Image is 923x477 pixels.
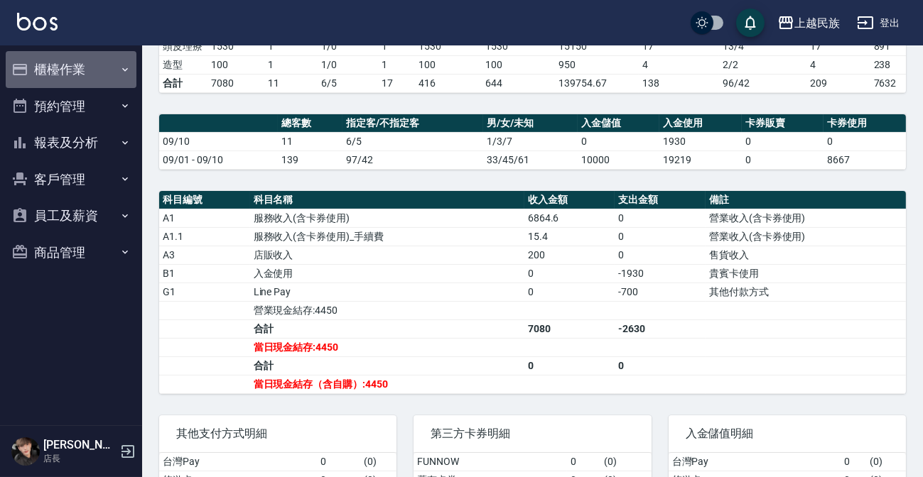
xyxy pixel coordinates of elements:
[824,132,906,150] td: 0
[578,132,660,150] td: 0
[669,453,841,471] td: 台灣Pay
[6,234,136,271] button: 商品管理
[639,37,720,55] td: 17
[250,264,524,283] td: 入金使用
[278,150,342,169] td: 139
[43,452,116,465] p: 店長
[159,283,250,301] td: G1
[250,209,524,227] td: 服務收入(含卡券使用)
[159,264,250,283] td: B1
[342,132,483,150] td: 6/5
[378,55,415,74] td: 1
[43,438,116,452] h5: [PERSON_NAME]
[794,14,840,32] div: 上越民族
[615,227,706,246] td: 0
[250,356,524,375] td: 合計
[159,209,250,227] td: A1
[824,150,906,169] td: 8667
[482,37,556,55] td: 1530
[742,132,824,150] td: 0
[742,150,824,169] td: 0
[278,114,342,133] th: 總客數
[706,209,906,227] td: 營業收入(含卡券使用)
[250,338,524,356] td: 當日現金結存:4450
[567,453,600,471] td: 0
[806,55,870,74] td: 4
[555,37,639,55] td: 15150
[318,55,378,74] td: 1 / 0
[6,124,136,161] button: 報表及分析
[578,150,660,169] td: 10000
[318,74,378,92] td: 6/5
[524,246,615,264] td: 200
[719,74,806,92] td: 96/42
[250,319,524,338] td: 合計
[483,114,578,133] th: 男/女/未知
[686,427,889,441] span: 入金儲值明細
[615,191,706,209] th: 支出金額
[250,191,524,209] th: 科目名稱
[159,453,317,471] td: 台灣Pay
[207,55,264,74] td: 100
[318,37,378,55] td: 1 / 0
[415,55,482,74] td: 100
[483,150,578,169] td: 33/45/61
[736,9,765,37] button: save
[615,319,706,338] td: -2630
[159,246,250,264] td: A3
[615,283,706,301] td: -700
[207,37,264,55] td: 1530
[841,453,867,471] td: 0
[524,227,615,246] td: 15.4
[342,114,483,133] th: 指定客/不指定客
[706,227,906,246] td: 營業收入(含卡券使用)
[250,375,524,393] td: 當日現金結存（含自購）:4450
[17,13,58,31] img: Logo
[159,150,278,169] td: 09/01 - 09/10
[524,356,615,375] td: 0
[524,209,615,227] td: 6864.6
[600,453,652,471] td: ( 0 )
[806,74,870,92] td: 209
[317,453,361,471] td: 0
[250,246,524,264] td: 店販收入
[250,283,524,301] td: Line Pay
[719,37,806,55] td: 13 / 4
[207,74,264,92] td: 7080
[482,55,556,74] td: 100
[415,74,482,92] td: 416
[851,10,906,36] button: 登出
[524,319,615,338] td: 7080
[6,197,136,234] button: 員工及薪資
[378,74,415,92] td: 17
[742,114,824,133] th: 卡券販賣
[250,227,524,246] td: 服務收入(含卡券使用)_手續費
[159,191,250,209] th: 科目編號
[414,453,567,471] td: FUNNOW
[159,132,278,150] td: 09/10
[159,191,906,394] table: a dense table
[659,150,742,169] td: 19219
[615,264,706,283] td: -1930
[159,114,906,170] table: a dense table
[806,37,870,55] td: 17
[706,246,906,264] td: 售貨收入
[361,453,397,471] td: ( 0 )
[555,55,639,74] td: 950
[415,37,482,55] td: 1530
[706,264,906,283] td: 貴賓卡使用
[524,283,615,301] td: 0
[482,74,556,92] td: 644
[159,74,207,92] td: 合計
[264,74,318,92] td: 11
[824,114,906,133] th: 卡券使用
[524,191,615,209] th: 收入金額
[483,132,578,150] td: 1/3/7
[639,74,720,92] td: 138
[578,114,660,133] th: 入金儲值
[342,150,483,169] td: 97/42
[250,301,524,319] td: 營業現金結存:4450
[264,55,318,74] td: 1
[11,437,40,466] img: Person
[6,51,136,88] button: 櫃檯作業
